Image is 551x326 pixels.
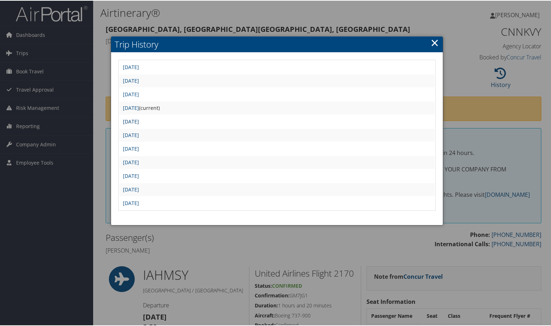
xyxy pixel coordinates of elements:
[119,101,435,114] td: (current)
[123,172,139,179] a: [DATE]
[123,90,139,97] a: [DATE]
[123,104,139,111] a: [DATE]
[123,117,139,124] a: [DATE]
[123,145,139,151] a: [DATE]
[123,158,139,165] a: [DATE]
[123,185,139,192] a: [DATE]
[111,36,443,52] h2: Trip History
[123,199,139,206] a: [DATE]
[123,131,139,138] a: [DATE]
[123,63,139,70] a: [DATE]
[431,35,439,49] a: ×
[123,77,139,83] a: [DATE]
